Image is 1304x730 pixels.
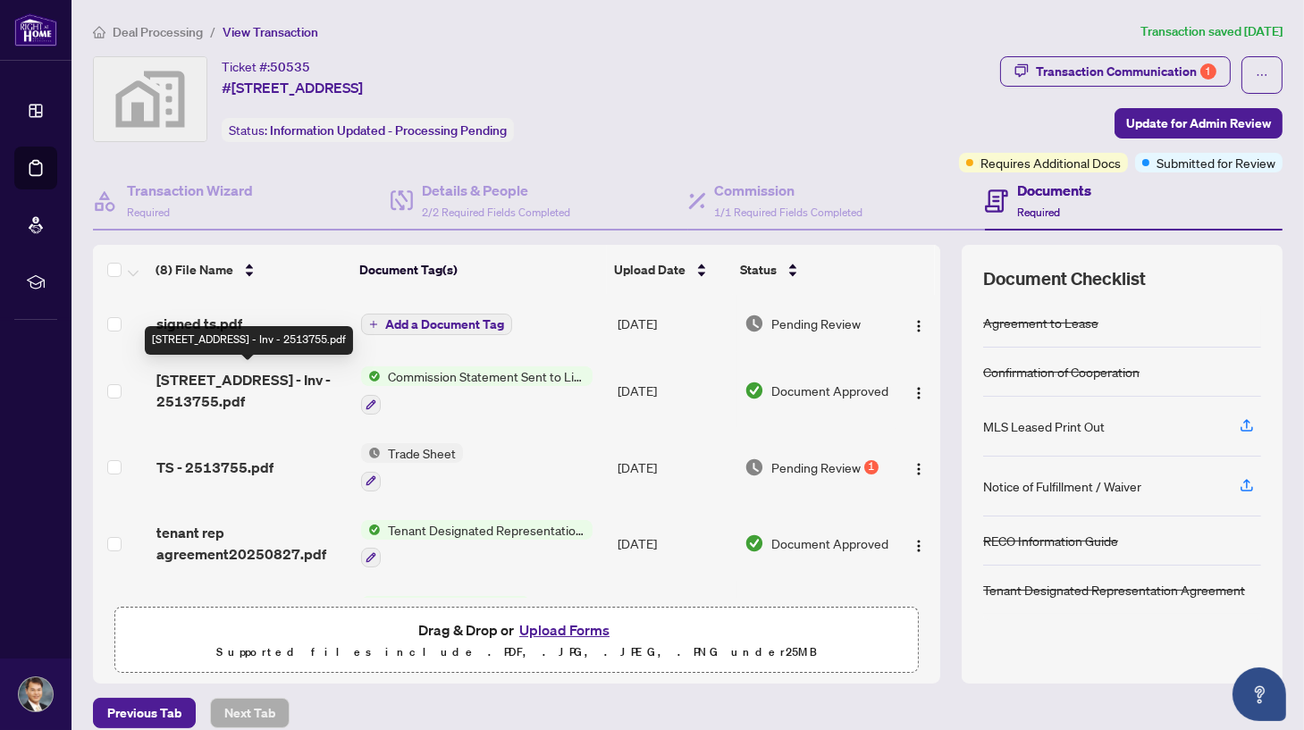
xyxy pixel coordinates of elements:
[422,180,570,201] h4: Details & People
[1017,180,1091,201] h4: Documents
[107,699,181,727] span: Previous Tab
[1036,57,1216,86] div: Transaction Communication
[1017,206,1060,219] span: Required
[115,608,918,674] span: Drag & Drop orUpload FormsSupported files include .PDF, .JPG, .JPEG, .PNG under25MB
[740,260,777,280] span: Status
[14,13,57,46] img: logo
[385,318,504,331] span: Add a Document Tag
[126,642,907,663] p: Supported files include .PDF, .JPG, .JPEG, .PNG under 25 MB
[904,309,933,338] button: Logo
[980,153,1121,172] span: Requires Additional Docs
[912,386,926,400] img: Logo
[156,522,347,565] span: tenant rep agreement20250827.pdf
[715,180,863,201] h4: Commission
[270,59,310,75] span: 50535
[352,245,607,295] th: Document Tag(s)
[361,443,381,463] img: Status Icon
[904,453,933,482] button: Logo
[912,462,926,476] img: Logo
[156,457,273,478] span: TS - 2513755.pdf
[361,366,381,386] img: Status Icon
[1140,21,1283,42] article: Transaction saved [DATE]
[771,381,888,400] span: Document Approved
[1232,667,1286,721] button: Open asap
[715,206,863,219] span: 1/1 Required Fields Completed
[733,245,890,295] th: Status
[610,582,737,659] td: [DATE]
[610,429,737,506] td: [DATE]
[381,520,593,540] span: Tenant Designated Representation Agreement
[210,21,215,42] li: /
[904,376,933,405] button: Logo
[610,506,737,583] td: [DATE]
[1115,108,1283,138] button: Update for Admin Review
[113,24,203,40] span: Deal Processing
[361,596,381,616] img: Status Icon
[361,520,381,540] img: Status Icon
[912,539,926,553] img: Logo
[912,319,926,333] img: Logo
[864,460,879,474] div: 1
[381,366,593,386] span: Commission Statement Sent to Listing Brokerage
[514,618,615,642] button: Upload Forms
[745,533,764,553] img: Document Status
[983,416,1105,436] div: MLS Leased Print Out
[127,206,170,219] span: Required
[361,313,512,336] button: Add a Document Tag
[222,118,514,142] div: Status:
[1256,69,1268,81] span: ellipsis
[1157,153,1275,172] span: Submitted for Review
[983,580,1245,600] div: Tenant Designated Representation Agreement
[745,457,764,477] img: Document Status
[771,314,861,333] span: Pending Review
[418,618,615,642] span: Drag & Drop or
[381,596,530,616] span: RECO Information Guide
[156,313,242,334] span: signed ts.pdf
[19,677,53,711] img: Profile Icon
[156,260,233,280] span: (8) File Name
[422,206,570,219] span: 2/2 Required Fields Completed
[222,77,363,98] span: #[STREET_ADDRESS]
[361,596,530,644] button: Status IconRECO Information Guide
[361,520,593,568] button: Status IconTenant Designated Representation Agreement
[614,260,686,280] span: Upload Date
[361,314,512,335] button: Add a Document Tag
[210,698,290,728] button: Next Tab
[1200,63,1216,80] div: 1
[983,362,1140,382] div: Confirmation of Cooperation
[1126,109,1271,138] span: Update for Admin Review
[222,56,310,77] div: Ticket #:
[93,26,105,38] span: home
[771,457,861,477] span: Pending Review
[610,295,737,352] td: [DATE]
[361,443,463,491] button: Status IconTrade Sheet
[94,57,206,141] img: svg%3e
[1000,56,1231,87] button: Transaction Communication1
[361,366,593,415] button: Status IconCommission Statement Sent to Listing Brokerage
[904,529,933,558] button: Logo
[745,314,764,333] img: Document Status
[745,381,764,400] img: Document Status
[148,245,352,295] th: (8) File Name
[93,698,196,728] button: Previous Tab
[607,245,733,295] th: Upload Date
[145,326,353,355] div: [STREET_ADDRESS] - Inv - 2513755.pdf
[127,180,253,201] h4: Transaction Wizard
[983,531,1118,550] div: RECO Information Guide
[369,320,378,329] span: plus
[156,369,347,412] span: [STREET_ADDRESS] - Inv - 2513755.pdf
[983,476,1141,496] div: Notice of Fulfillment / Waiver
[270,122,507,138] span: Information Updated - Processing Pending
[771,533,888,553] span: Document Approved
[610,352,737,429] td: [DATE]
[983,313,1098,332] div: Agreement to Lease
[223,24,318,40] span: View Transaction
[983,266,1146,291] span: Document Checklist
[381,443,463,463] span: Trade Sheet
